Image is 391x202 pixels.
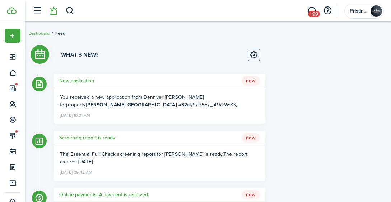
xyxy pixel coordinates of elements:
[7,7,17,14] img: TenantCloud
[66,101,237,109] span: property at
[60,167,92,176] time: [DATE] 09:42 AM
[191,101,237,109] i: [STREET_ADDRESS]
[242,190,260,200] span: New
[242,133,260,143] span: New
[305,2,318,20] a: Messaging
[55,30,65,37] span: Feed
[61,50,98,59] h3: What's new?
[65,5,74,17] button: Search
[59,77,94,85] h5: New application
[29,30,50,37] a: Dashboard
[59,191,149,198] h5: Online payments. A payment is received.
[59,134,115,141] h5: Screening report is ready
[60,110,90,119] time: [DATE] 10:01 AM
[86,101,187,109] b: [PERSON_NAME][GEOGRAPHIC_DATA] #32
[60,93,259,109] div: You received a new application from Dennver [PERSON_NAME] for .
[350,9,368,14] span: Pristine Properties Management
[60,150,247,165] ng-component: The Essential Full Check screening report for [PERSON_NAME] is ready. The report expires [DATE].
[321,5,334,17] button: Open resource center
[30,4,44,18] button: Open sidebar
[242,76,260,86] span: New
[308,11,320,17] span: +99
[5,29,20,43] button: Open menu
[371,5,382,17] img: Pristine Properties Management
